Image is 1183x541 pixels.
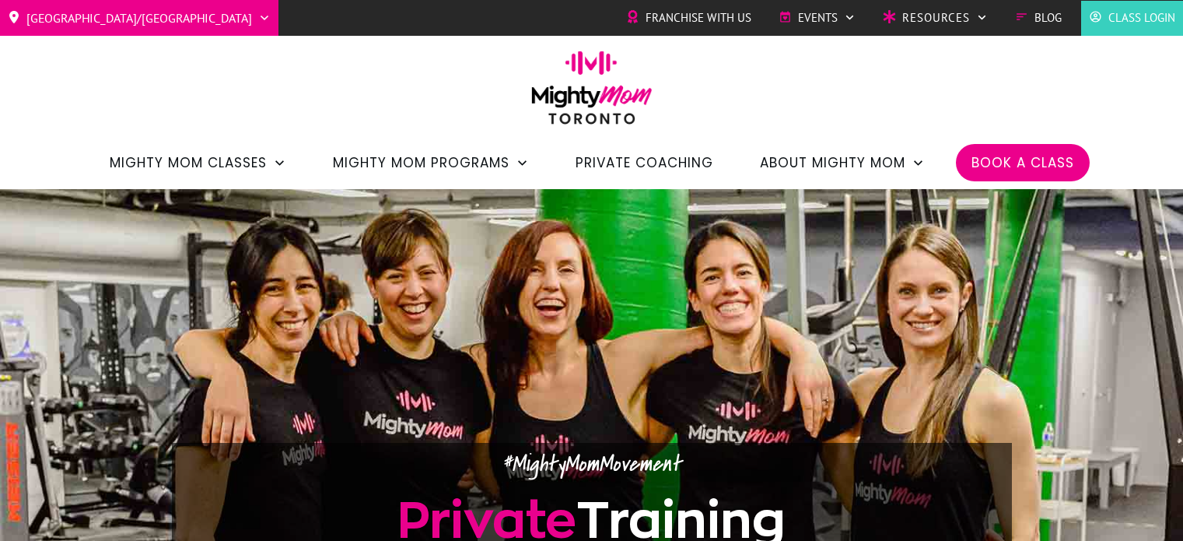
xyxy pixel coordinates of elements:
[779,6,856,30] a: Events
[333,149,529,176] a: Mighty Mom Programs
[971,149,1074,176] a: Book a Class
[1015,6,1062,30] a: Blog
[173,444,1011,485] p: #MightyMomMovement
[110,149,267,176] span: Mighty Mom Classes
[576,149,713,176] a: Private Coaching
[902,6,970,30] span: Resources
[1089,6,1175,30] a: Class Login
[1034,6,1062,30] span: Blog
[1108,6,1175,30] span: Class Login
[760,149,905,176] span: About Mighty Mom
[26,5,252,30] span: [GEOGRAPHIC_DATA]/[GEOGRAPHIC_DATA]
[646,6,751,30] span: Franchise with Us
[760,149,925,176] a: About Mighty Mom
[110,149,286,176] a: Mighty Mom Classes
[8,5,271,30] a: [GEOGRAPHIC_DATA]/[GEOGRAPHIC_DATA]
[883,6,988,30] a: Resources
[798,6,838,30] span: Events
[523,51,660,135] img: mightymom-logo-toronto
[333,149,509,176] span: Mighty Mom Programs
[626,6,751,30] a: Franchise with Us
